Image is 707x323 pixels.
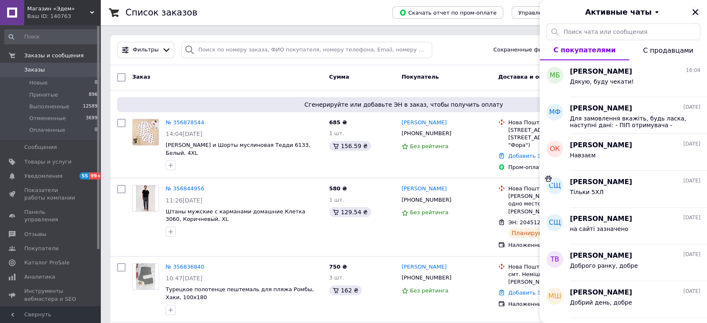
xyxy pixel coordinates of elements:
span: Показатели работы компании [24,187,77,202]
button: ТВ[PERSON_NAME][DATE]Доброго ранку, добре [540,244,707,281]
a: № 356878544 [166,119,204,126]
button: С покупателями [540,40,629,60]
a: № 356836840 [166,264,204,270]
input: Поиск по номеру заказа, ФИО покупателя, номеру телефона, Email, номеру накладной [181,42,432,58]
span: Для замовлення вкажіть, будь ласка, наступні дані: - ПІП отримувача - номер телефону - місто - но... [570,115,689,128]
div: [STREET_ADDRESS]: [STREET_ADDRESS] (Магазин "Фора") [508,126,607,149]
div: Планируемый [508,228,558,238]
input: Поиск чата или сообщения [546,23,700,40]
div: Нова Пошта [508,119,607,126]
div: Пром-оплата [508,164,607,171]
span: Покупатель [402,74,439,80]
button: Скачать отчет по пром-оплате [392,6,503,19]
span: [PERSON_NAME] [570,251,632,261]
span: Сохраненные фильтры: [493,46,561,54]
button: МФ[PERSON_NAME][DATE]Для замовлення вкажіть, будь ласка, наступні дані: - ПІП отримувача - номер ... [540,97,707,134]
span: Сгенерируйте или добавьте ЭН в заказ, чтобы получить оплату [120,100,687,109]
span: [PHONE_NUMBER] [402,274,451,281]
a: Фото товару [132,119,159,146]
button: МШ[PERSON_NAME][DATE]Добрий день, добре [540,281,707,318]
span: [PERSON_NAME] [570,104,632,113]
span: [PERSON_NAME] [570,288,632,297]
span: Заказ [132,74,150,80]
div: Ваш ID: 140763 [27,13,100,20]
img: Фото товару [136,185,156,211]
span: Новые [29,79,48,87]
a: Добавить ЭН [508,290,545,296]
span: Аналитика [24,273,55,281]
span: 580 ₴ [329,185,347,192]
span: ОК [550,144,560,154]
span: [DATE] [683,177,700,185]
span: на сайті зазначено [570,226,628,232]
button: СЩ[PERSON_NAME][DATE]Тільки 5ХЛ [540,171,707,208]
img: Фото товару [136,264,156,290]
span: Заказы [24,66,45,74]
span: [DATE] [683,288,700,295]
span: Инструменты вебмастера и SEO [24,287,77,302]
h1: Список заказов [126,8,197,18]
span: 0 [95,126,97,134]
span: Отзывы [24,231,46,238]
span: [DATE] [683,104,700,111]
span: МБ [550,71,560,80]
span: Оплаченные [29,126,65,134]
span: 12589 [83,103,97,110]
button: СЩ[PERSON_NAME][DATE]на сайті зазначено [540,208,707,244]
span: [PERSON_NAME] [570,214,632,224]
span: Покупатели [24,245,59,252]
span: Уведомления [24,172,62,180]
span: Без рейтинга [410,287,448,294]
div: Нова Пошта [508,185,607,192]
button: МБ[PERSON_NAME]16:04Дякую, буду чекати! [540,60,707,97]
span: 10:47[DATE] [166,275,202,282]
span: 896 [89,91,97,99]
span: Управление статусами [518,10,584,16]
span: [DATE] [683,251,700,258]
div: 162 ₴ [329,285,362,295]
span: [PHONE_NUMBER] [402,197,451,203]
span: 99+ [89,172,103,179]
span: Активные чаты [585,7,652,18]
span: Тільки 5ХЛ [570,189,604,195]
a: Штаны мужские с карманами домашние Клетка 3060, Коричневый, XL [166,208,305,223]
div: Нова Пошта [508,263,607,271]
a: Фото товару [132,263,159,290]
button: Активные чаты [563,7,684,18]
span: С продавцами [643,46,693,54]
span: 55 [79,172,89,179]
span: Отмененные [29,115,66,122]
a: Добавить ЭН [508,153,545,159]
span: 3699 [86,115,97,122]
span: 0 [95,79,97,87]
span: 3 шт. [329,274,344,281]
span: 685 ₴ [329,119,347,126]
span: Навзаєм [570,152,596,159]
span: МФ [549,108,561,117]
span: Сумма [329,74,349,80]
span: Товары и услуги [24,158,72,166]
img: Фото товару [133,119,159,145]
a: № 356844956 [166,185,204,192]
span: Доброго ранку, добре [570,262,638,269]
a: [PERSON_NAME] [402,119,447,127]
a: [PERSON_NAME] [402,263,447,271]
span: ТВ [551,255,559,264]
span: Заказы и сообщения [24,52,84,59]
span: Без рейтинга [410,209,448,215]
input: Поиск [4,29,98,44]
span: [DATE] [683,141,700,148]
span: Магазин «Эдем» [27,5,90,13]
span: Без рейтинга [410,143,448,149]
a: Турецкое полотенце пештемаль для пляжа Ромбы, Хаки, 100х180 [166,286,314,300]
div: 156.59 ₴ [329,141,371,151]
span: С покупателями [553,46,616,54]
span: Каталог ProSale [24,259,69,267]
span: Добрий день, добре [570,299,632,306]
a: [PERSON_NAME] [402,185,447,193]
span: Фильтры [133,46,159,54]
span: СЩ [549,181,561,191]
a: [PERSON_NAME] и Шорты муслиновая Тедди 6133, Белый, 4XL [166,142,310,156]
